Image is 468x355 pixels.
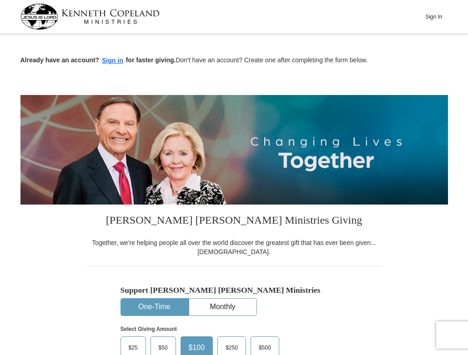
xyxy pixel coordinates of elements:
h3: [PERSON_NAME] [PERSON_NAME] Ministries Giving [86,205,382,238]
span: $100 [184,341,210,355]
button: Monthly [189,299,257,315]
strong: Already have an account? for faster giving. [20,56,176,64]
span: $500 [254,341,276,355]
span: $25 [124,341,142,355]
div: Together, we're helping people all over the world discover the greatest gift that has ever been g... [86,238,382,256]
img: kcm-header-logo.svg [20,4,160,30]
button: Sign In [420,10,448,24]
span: $50 [154,341,172,355]
button: Sign in [99,55,126,66]
strong: Select Giving Amount [121,326,177,332]
span: $250 [221,341,242,355]
h5: Support [PERSON_NAME] [PERSON_NAME] Ministries [121,285,348,295]
button: One-Time [121,299,188,315]
p: Don't have an account? Create one after completing the form below. [20,55,448,66]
